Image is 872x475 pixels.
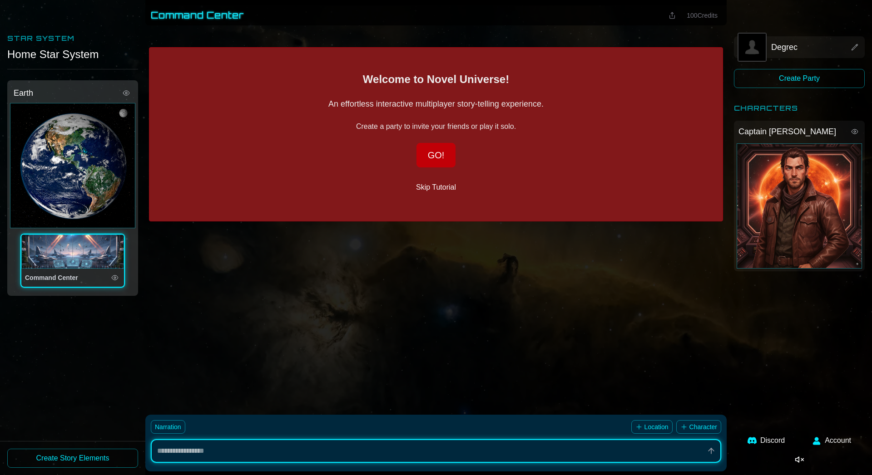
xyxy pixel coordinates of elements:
[151,9,244,22] h1: Command Center
[409,178,463,196] button: Skip Tutorial
[10,103,135,228] div: Earth
[849,42,860,53] button: View story element
[812,436,821,445] img: User
[151,420,185,434] button: Narration
[7,33,138,44] h2: Star System
[738,34,766,61] button: Edit image
[665,10,679,21] button: Share this location
[738,125,836,138] span: Captain [PERSON_NAME]
[416,143,456,167] button: GO!
[328,98,544,110] h2: An effortless interactive multiplayer story-telling experience.
[109,272,120,283] button: View location
[849,126,860,137] button: View story element
[683,9,721,22] button: 100Credits
[25,274,78,281] span: Command Center
[121,88,132,98] button: View story element
[356,121,516,132] p: Create a party to invite your friends or play it solo.
[742,430,790,451] a: Discord
[734,103,865,113] h2: Characters
[807,430,857,451] button: Account
[7,449,138,468] button: Create Story Elements
[676,420,721,434] button: Character
[738,34,766,61] img: Degrec
[631,420,673,434] button: Location
[734,69,865,88] button: Create Party
[687,12,718,19] span: 100 Credits
[7,47,138,62] div: Home Star System
[14,87,33,99] span: Earth
[771,41,798,54] span: Degrec
[363,72,509,87] h1: Welcome to Novel Universe!
[737,143,862,269] div: Captain Markus
[748,436,757,445] img: Discord
[788,451,811,468] button: Enable music
[21,235,124,269] div: Command Center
